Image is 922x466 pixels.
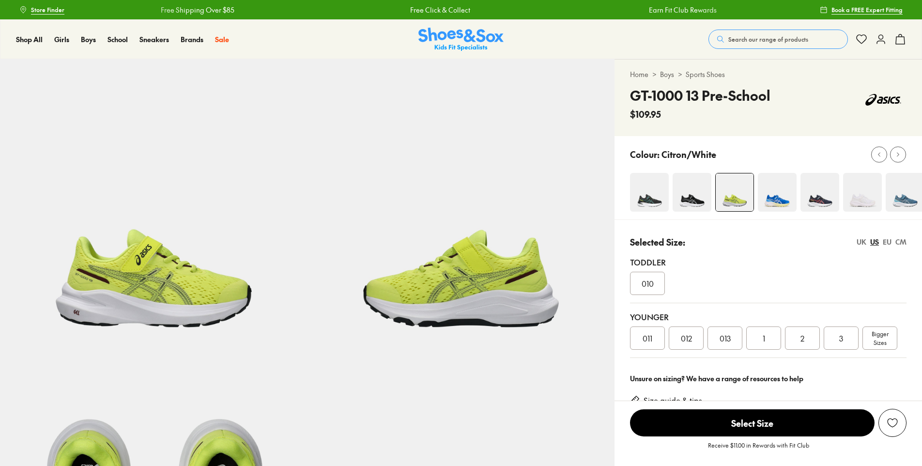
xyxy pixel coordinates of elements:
[19,1,64,18] a: Store Finder
[54,34,69,44] span: Girls
[108,34,128,44] span: School
[860,85,907,114] img: Vendor logo
[800,332,804,344] span: 2
[181,34,203,44] span: Brands
[644,395,702,406] a: Size guide & tips
[649,5,717,15] a: Earn Fit Club Rewards
[81,34,96,45] a: Boys
[630,108,661,121] span: $109.95
[820,1,903,18] a: Book a FREE Expert Fitting
[160,5,234,15] a: Free Shipping Over $85
[872,329,889,347] span: Bigger Sizes
[728,35,808,44] span: Search our range of products
[139,34,169,45] a: Sneakers
[181,34,203,45] a: Brands
[630,409,875,436] span: Select Size
[673,173,711,212] img: 4-523694_1
[716,173,753,211] img: 4-551454_1
[630,69,648,79] a: Home
[708,30,848,49] button: Search our range of products
[878,409,907,437] button: Add to Wishlist
[681,332,692,344] span: 012
[410,5,470,15] a: Free Click & Collect
[630,235,685,249] p: Selected Size:
[708,441,809,458] p: Receive $11.00 in Rewards with Fit Club
[630,409,875,437] button: Select Size
[418,28,504,51] a: Shoes & Sox
[215,34,229,45] a: Sale
[895,237,907,247] div: CM
[843,173,882,212] img: 4-525113_1
[630,85,770,106] h4: GT-1000 13 Pre-School
[839,332,843,344] span: 3
[831,5,903,14] span: Book a FREE Expert Fitting
[630,69,907,79] div: > >
[883,237,891,247] div: EU
[720,332,731,344] span: 013
[630,148,660,161] p: Colour:
[686,69,725,79] a: Sports Shoes
[418,28,504,51] img: SNS_Logo_Responsive.svg
[758,173,797,212] img: 4-525304_1
[31,5,64,14] span: Store Finder
[660,69,674,79] a: Boys
[630,173,669,212] img: 4-549322_1
[54,34,69,45] a: Girls
[16,34,43,45] a: Shop All
[630,256,907,268] div: Toddler
[215,34,229,44] span: Sale
[108,34,128,45] a: School
[763,332,765,344] span: 1
[800,173,839,212] img: 4-548386_1
[857,237,866,247] div: UK
[139,34,169,44] span: Sneakers
[16,34,43,44] span: Shop All
[81,34,96,44] span: Boys
[661,148,716,161] p: Citron/White
[630,373,907,384] div: Unsure on sizing? We have a range of resources to help
[630,311,907,323] div: Younger
[642,278,654,289] span: 010
[643,332,652,344] span: 011
[870,237,879,247] div: US
[307,59,615,367] img: 5-551455_1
